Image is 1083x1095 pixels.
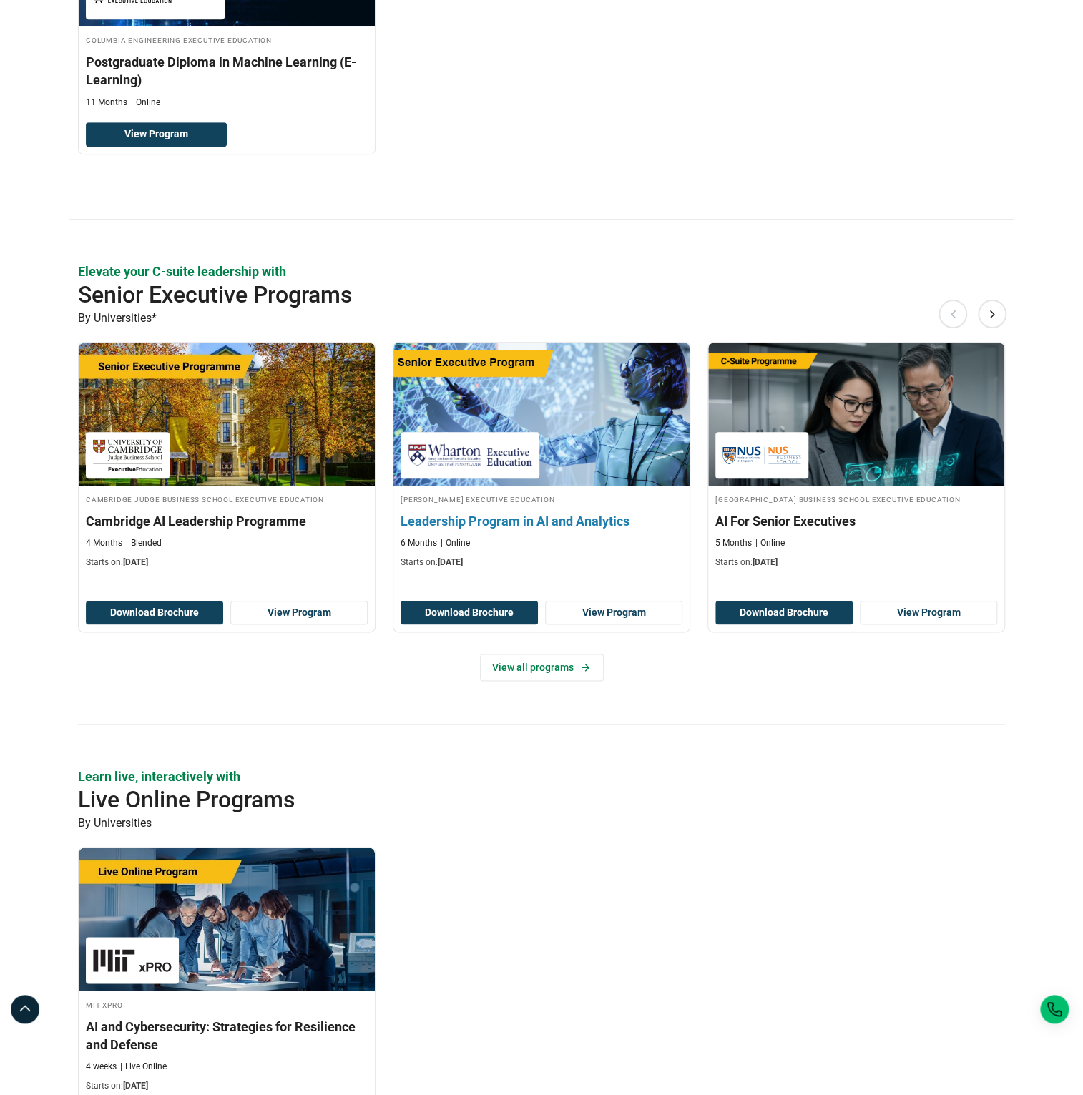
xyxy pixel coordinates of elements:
h3: Postgraduate Diploma in Machine Learning (E-Learning) [86,53,368,89]
h3: AI For Senior Executives [715,512,997,530]
p: Online [441,537,470,549]
a: View Program [860,601,997,625]
img: Leadership Program in AI and Analytics | Online AI and Machine Learning Course [378,335,704,493]
span: [DATE] [123,1080,148,1090]
span: [DATE] [753,557,778,567]
a: AI and Machine Learning Course by National University of Singapore Business School Executive Educ... [708,343,1004,576]
p: 4 Months [86,537,122,549]
p: Starts on: [86,556,368,569]
p: Starts on: [86,1079,368,1091]
h2: Senior Executive Programs [78,280,912,309]
p: 5 Months [715,537,752,549]
a: View Program [230,601,368,625]
p: Starts on: [401,556,682,569]
img: Cambridge AI Leadership Programme | Online AI and Machine Learning Course [79,343,375,486]
h4: [GEOGRAPHIC_DATA] Business School Executive Education [715,493,997,505]
h3: AI and Cybersecurity: Strategies for Resilience and Defense [86,1017,368,1053]
button: Next [978,300,1006,328]
button: Previous [939,300,967,328]
h4: [PERSON_NAME] Executive Education [401,493,682,505]
img: MIT xPRO [93,944,172,976]
img: AI and Cybersecurity: Strategies for Resilience and Defense | Online AI and Machine Learning Course [79,848,375,991]
p: Starts on: [715,556,997,569]
span: [DATE] [438,557,463,567]
p: Online [755,537,785,549]
h4: Cambridge Judge Business School Executive Education [86,493,368,505]
img: Wharton Executive Education [408,439,532,471]
a: AI and Machine Learning Course by Cambridge Judge Business School Executive Education - September... [79,343,375,576]
h4: Columbia Engineering Executive Education [86,34,368,46]
h3: Cambridge AI Leadership Programme [86,512,368,530]
img: National University of Singapore Business School Executive Education [722,439,801,471]
button: Download Brochure [86,601,223,625]
p: Learn live, interactively with [78,767,1005,785]
p: 6 Months [401,537,437,549]
a: View all programs [480,654,604,681]
a: View Program [545,601,682,625]
img: Cambridge Judge Business School Executive Education [93,439,162,471]
p: Blended [126,537,162,549]
span: [DATE] [123,557,148,567]
p: Online [131,97,160,109]
h2: Live Online Programs [78,785,912,814]
p: Live Online [120,1060,167,1072]
p: Elevate your C-suite leadership with [78,262,1005,280]
button: Download Brochure [401,601,538,625]
p: By Universities* [78,309,1005,328]
h4: MIT xPRO [86,998,368,1010]
p: 4 weeks [86,1060,117,1072]
button: Download Brochure [715,601,853,625]
p: By Universities [78,814,1005,833]
a: View Program [86,122,227,147]
img: AI For Senior Executives | Online AI and Machine Learning Course [708,343,1004,486]
p: 11 Months [86,97,127,109]
h3: Leadership Program in AI and Analytics [401,512,682,530]
a: AI and Machine Learning Course by Wharton Executive Education - September 25, 2025 Wharton Execut... [393,343,690,576]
